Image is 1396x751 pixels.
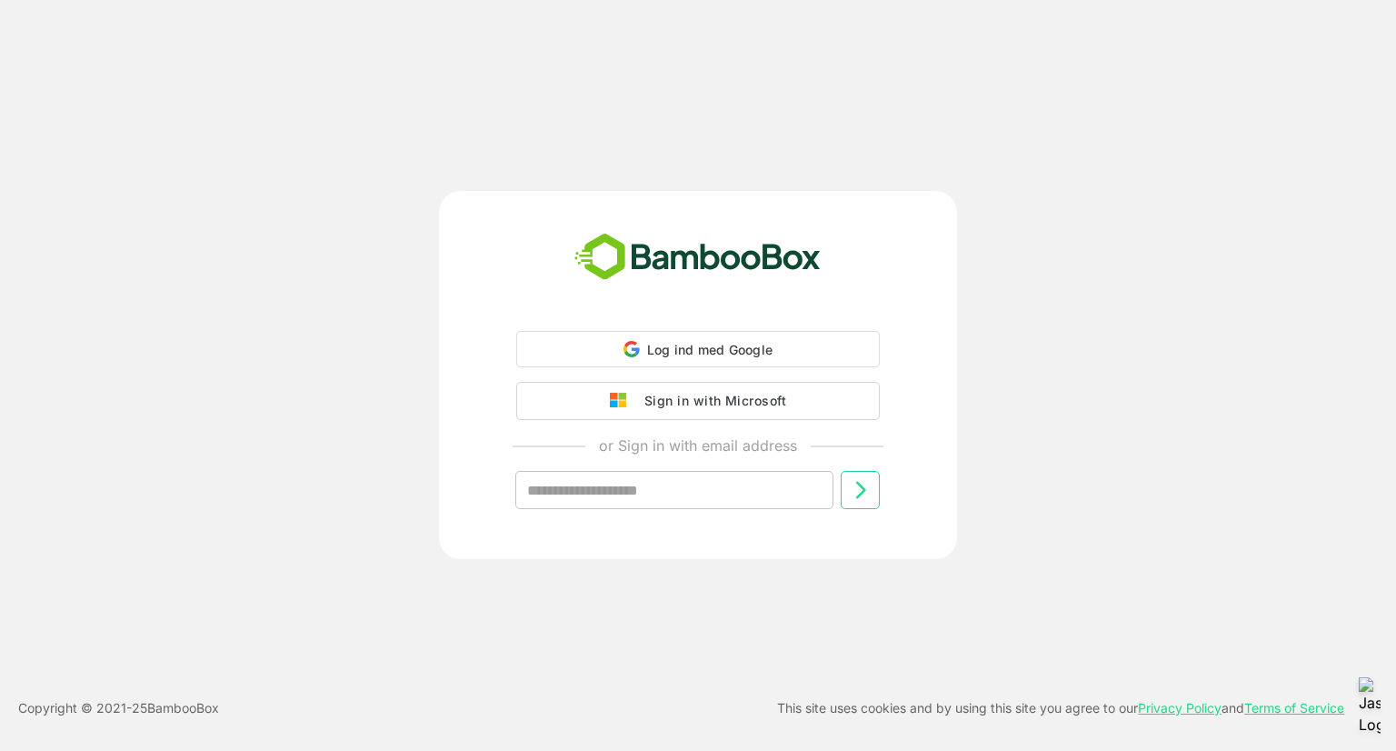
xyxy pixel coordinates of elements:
[635,389,786,413] div: Sign in with Microsoft
[564,227,831,287] img: bamboobox
[599,435,797,456] p: or Sign in with email address
[516,382,880,420] button: Sign in with Microsoft
[647,342,773,357] span: Log ind med Google
[610,393,635,409] img: google
[777,697,1344,719] p: This site uses cookies and by using this site you agree to our and
[1244,700,1344,716] a: Terms of Service
[1138,700,1221,716] a: Privacy Policy
[516,331,880,367] div: Log ind med Google
[18,697,219,719] p: Copyright © 2021- 25 BambooBox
